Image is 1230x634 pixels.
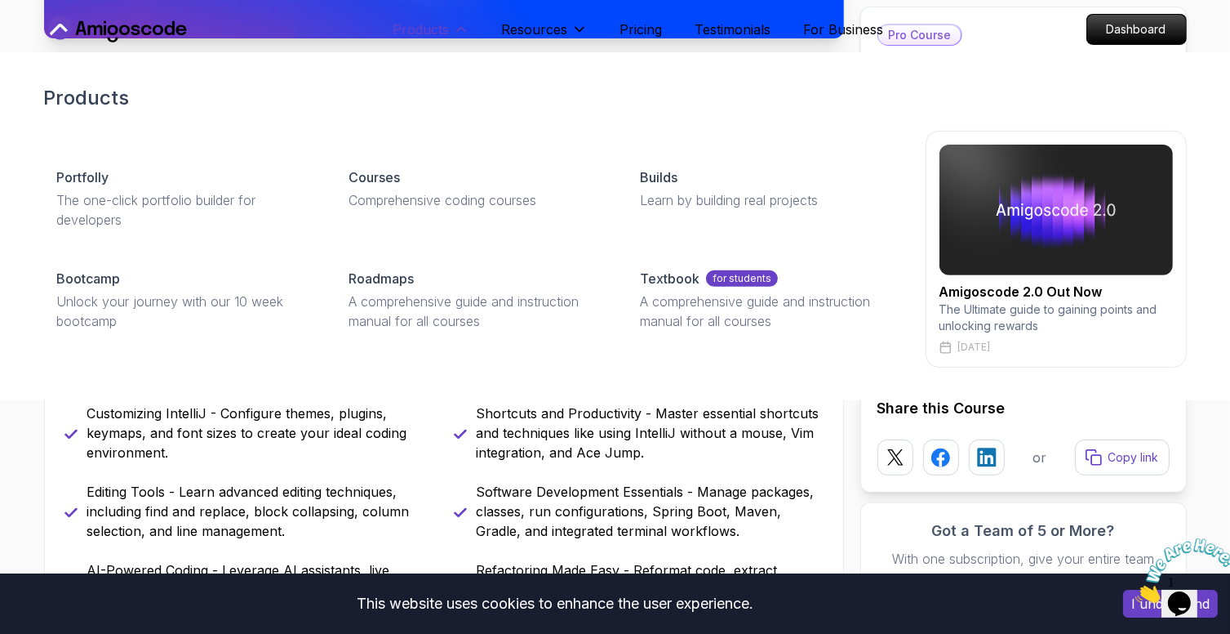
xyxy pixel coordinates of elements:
p: Shortcuts and Productivity - Master essential shortcuts and techniques like using IntelliJ withou... [477,404,824,462]
p: or [1032,448,1046,467]
a: Dashboard [1086,14,1187,45]
p: Roadmaps [349,269,414,288]
p: Refactoring Made Easy - Reformat code, extract methods, remove unused imports, rename variables, ... [477,560,824,619]
h2: Products [44,85,1187,111]
p: AI-Powered Coding - Leverage AI assistants, live templates, and full-line code completions to spe... [87,560,434,619]
p: Software Development Essentials - Manage packages, classes, run configurations, Spring Boot, Mave... [477,482,824,541]
p: Builds [640,167,677,187]
button: Products [393,20,469,52]
p: Comprehensive coding courses [349,190,601,210]
a: BuildsLearn by building real projects [627,154,905,223]
p: Editing Tools - Learn advanced editing techniques, including find and replace, block collapsing, ... [87,482,434,541]
a: Pricing [620,20,663,39]
h3: Got a Team of 5 or More? [877,520,1170,542]
a: RoadmapsA comprehensive guide and instruction manual for all courses [335,256,614,344]
iframe: chat widget [1129,532,1230,609]
h2: Amigoscode 2.0 Out Now [939,282,1173,301]
p: Resources [502,20,568,39]
button: Accept cookies [1123,590,1218,618]
p: Portfolly [57,167,109,187]
p: Products [393,20,450,39]
p: Courses [349,167,400,187]
p: Dashboard [1087,15,1186,44]
p: Textbook [640,269,699,288]
a: For Business [804,20,884,39]
button: Copy link [1075,440,1170,475]
a: amigoscode 2.0Amigoscode 2.0 Out NowThe Ultimate guide to gaining points and unlocking rewards[DATE] [926,131,1187,368]
img: amigoscode 2.0 [939,145,1173,275]
p: Learn by building real projects [640,190,892,210]
a: BootcampUnlock your journey with our 10 week bootcamp [44,256,322,344]
div: This website uses cookies to enhance the user experience. [12,586,1099,622]
a: CoursesComprehensive coding courses [335,154,614,223]
p: for students [706,270,778,287]
p: A comprehensive guide and instruction manual for all courses [640,292,892,331]
p: The one-click portfolio builder for developers [57,190,309,230]
h2: Share this Course [877,397,1170,420]
img: Chat attention grabber [7,7,108,71]
p: Copy link [1108,449,1159,466]
p: Bootcamp [57,269,121,288]
p: A comprehensive guide and instruction manual for all courses [349,292,601,331]
p: Customizing IntelliJ - Configure themes, plugins, keymaps, and font sizes to create your ideal co... [87,404,434,462]
a: Textbookfor studentsA comprehensive guide and instruction manual for all courses [627,256,905,344]
button: Resources [502,20,588,52]
span: 1 [7,7,13,20]
a: Testimonials [695,20,771,39]
p: The Ultimate guide to gaining points and unlocking rewards [939,301,1173,334]
p: [DATE] [958,341,991,354]
p: Unlock your journey with our 10 week bootcamp [57,292,309,331]
a: PortfollyThe one-click portfolio builder for developers [44,154,322,243]
p: With one subscription, give your entire team access to all courses and features. [877,549,1170,588]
